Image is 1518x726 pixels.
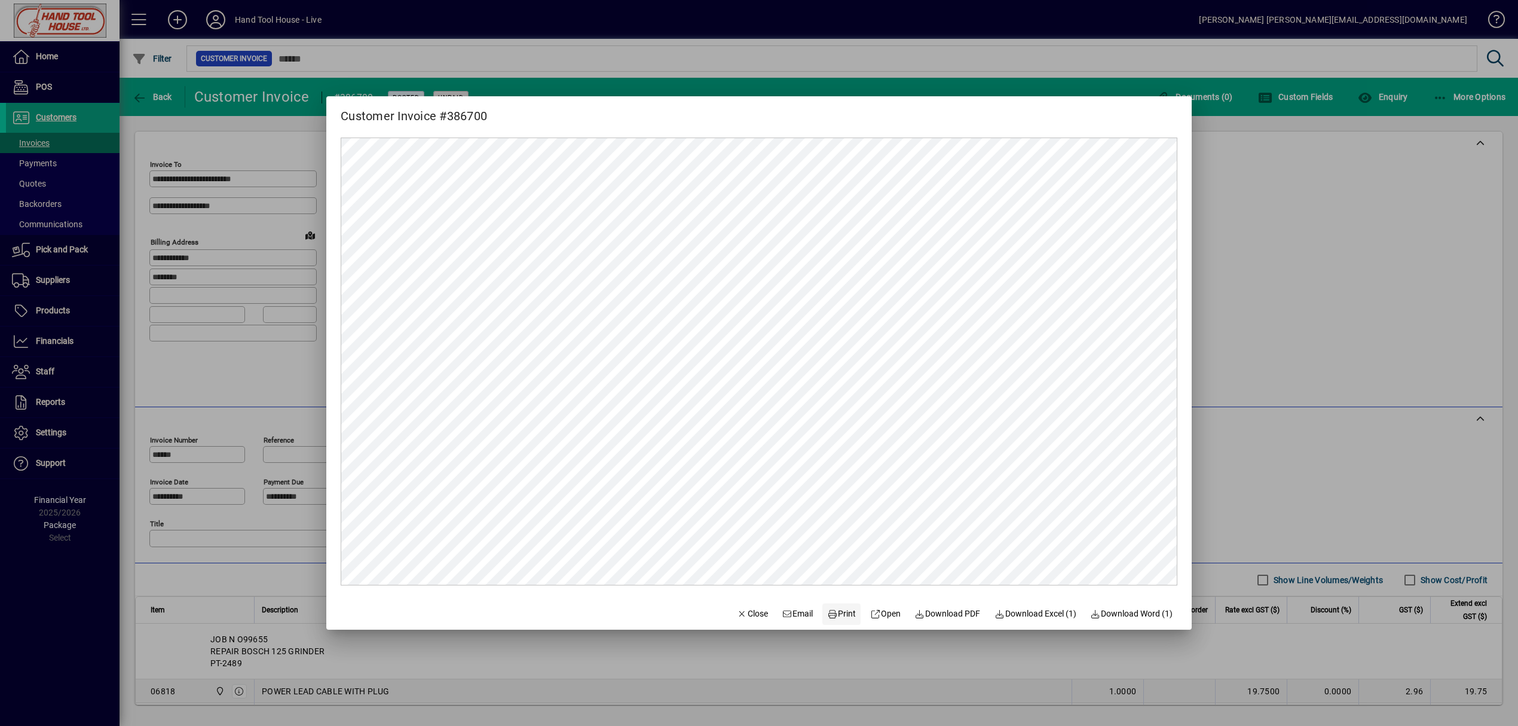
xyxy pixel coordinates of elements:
[1086,603,1178,625] button: Download Word (1)
[822,603,861,625] button: Print
[782,608,813,620] span: Email
[778,603,818,625] button: Email
[990,603,1081,625] button: Download Excel (1)
[827,608,856,620] span: Print
[910,603,986,625] a: Download PDF
[915,608,981,620] span: Download PDF
[870,608,901,620] span: Open
[326,96,501,126] h2: Customer Invoice #386700
[994,608,1076,620] span: Download Excel (1)
[737,608,768,620] span: Close
[1091,608,1173,620] span: Download Word (1)
[865,603,905,625] a: Open
[732,603,773,625] button: Close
